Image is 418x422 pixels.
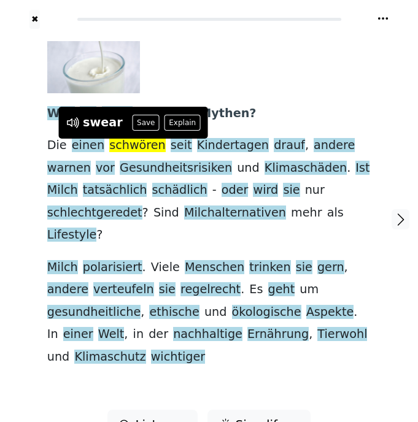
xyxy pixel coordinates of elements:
[47,106,75,121] span: Was
[124,327,128,342] span: ,
[47,161,91,176] span: warnen
[133,115,160,131] button: Save
[47,228,97,243] span: Lifestyle
[317,260,344,275] span: gern
[149,327,168,342] span: der
[265,161,347,176] span: Klimaschäden
[237,161,260,176] span: und
[204,305,227,320] span: und
[72,138,104,153] span: einen
[232,305,301,320] span: ökologische
[96,161,115,176] span: vor
[249,106,256,121] span: ?
[149,305,199,320] span: ethische
[274,138,305,153] span: drauf
[142,205,149,221] span: ?
[184,205,286,221] span: Milchalternativen
[74,350,145,365] span: Klimaschutz
[253,183,278,198] span: wird
[296,260,312,275] span: sie
[344,260,348,275] span: ,
[93,282,154,297] span: verteufeln
[141,305,144,320] span: ,
[197,138,269,153] span: Kindertagen
[160,106,249,121] span: Milch-Mythen
[142,260,146,275] span: .
[109,138,166,153] span: schwören
[212,183,217,198] span: -
[355,161,370,176] span: Ist
[83,183,147,198] span: tatsächlich
[268,282,295,297] span: geht
[98,327,125,342] span: Welt
[47,183,78,198] span: Milch
[249,260,290,275] span: trinken
[151,260,180,275] span: Viele
[47,350,70,365] span: und
[305,183,325,198] span: nur
[185,260,244,275] span: Menschen
[83,114,123,132] div: swear
[171,138,192,153] span: seit
[47,41,140,93] img: milch-134.jpg
[327,205,344,221] span: als
[222,183,249,198] span: oder
[152,183,207,198] span: schädlich
[29,10,40,29] button: ✖
[138,106,155,121] span: an
[314,138,355,153] span: andere
[300,282,319,297] span: um
[47,260,78,275] span: Milch
[180,282,241,297] span: regelrecht
[309,327,312,342] span: ,
[133,327,144,342] span: in
[83,260,142,275] span: polarisiert
[305,138,309,153] span: ,
[306,305,354,320] span: Aspekte
[291,205,322,221] span: mehr
[151,350,205,365] span: wichtiger
[164,115,201,131] button: Explain
[47,282,88,297] span: andere
[354,305,357,320] span: .
[317,327,367,342] span: Tierwohl
[173,327,242,342] span: nachhaltige
[47,327,58,342] span: In
[159,282,176,297] span: sie
[241,282,244,297] span: .
[80,106,96,121] span: ist
[47,205,142,221] span: schlechtgeredet
[102,106,133,121] span: dran
[247,327,309,342] span: Ernährung
[47,138,67,153] span: Die
[47,305,141,320] span: gesundheitliche
[283,183,300,198] span: sie
[96,228,103,243] span: ?
[63,327,93,342] span: einer
[249,282,263,297] span: Es
[120,161,232,176] span: Gesundheitsrisiken
[153,205,179,221] span: Sind
[347,161,350,176] span: .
